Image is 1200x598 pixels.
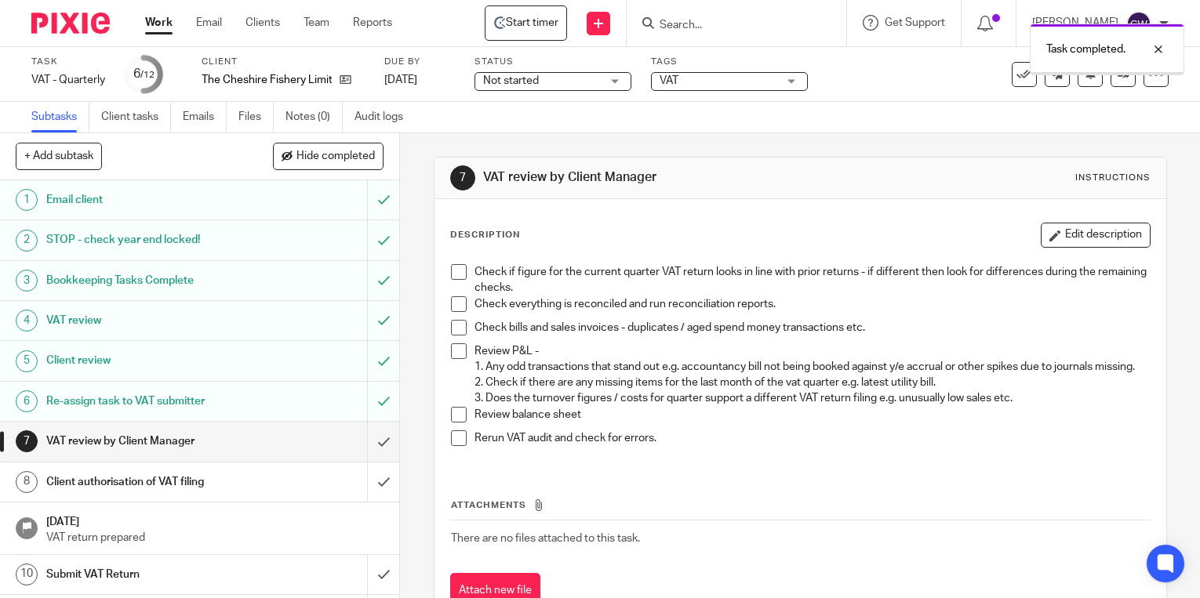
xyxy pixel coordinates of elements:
h1: VAT review [46,309,250,332]
a: The Cheshire Fishery Limited - VAT - Quarterly [485,5,567,41]
img: Pixie [31,13,110,34]
label: Due by [384,56,455,68]
p: 2. Check if there are any missing items for the last month of the vat quarter e.g. latest utility... [475,375,1150,390]
span: Hide completed [296,150,375,163]
div: 2 [16,230,38,252]
div: 7 [450,165,475,190]
span: There are no files attached to this task. [451,533,640,544]
label: Status [475,56,631,68]
h1: Client authorisation of VAT filing [46,470,250,494]
a: Audit logs [355,102,415,132]
p: Rerun VAT audit and check for errors. [475,430,1150,446]
h1: Bookkeeping Tasks Complete [46,269,250,292]
div: 5 [16,350,38,372]
p: Check bills and sales invoices - duplicates / aged spend money transactions etc. [475,320,1150,335]
h1: Email client [46,188,250,212]
div: 3 [16,270,38,292]
a: Emails [183,102,227,132]
button: Edit description [1041,223,1151,248]
p: 1. Any odd transactions that stand out e.g. accountancy bill not being booked against y/e accrual... [475,359,1150,375]
span: [DATE] [384,74,417,85]
div: 6 [16,390,38,412]
div: 10 [16,564,38,585]
label: Client [202,56,365,68]
a: Reports [353,15,392,31]
span: Not started [483,75,539,86]
div: 7 [16,430,38,452]
p: The Cheshire Fishery Limited [202,72,332,88]
h1: [DATE] [46,510,384,530]
p: Task completed. [1046,42,1125,57]
a: Subtasks [31,102,89,132]
a: Files [238,102,274,132]
p: Review P&L - [475,343,1150,359]
label: Task [31,56,105,68]
span: Attachments [451,501,526,509]
p: VAT return prepared [46,530,384,545]
button: + Add subtask [16,143,102,169]
div: 6 [133,65,155,83]
p: Review balance sheet [475,407,1150,422]
h1: Client review [46,349,250,372]
a: Clients [245,15,280,31]
h1: STOP - check year end locked! [46,228,250,252]
a: Client tasks [101,102,171,132]
div: 1 [16,189,38,211]
span: Start timer [506,15,558,31]
div: VAT - Quarterly [31,72,105,88]
img: svg%3E [1126,11,1151,36]
p: Check if figure for the current quarter VAT return looks in line with prior returns - if differen... [475,264,1150,296]
h1: Re-assign task to VAT submitter [46,390,250,413]
span: VAT [660,75,678,86]
a: Work [145,15,173,31]
a: Notes (0) [285,102,343,132]
div: Instructions [1075,172,1151,184]
a: Email [196,15,222,31]
small: /12 [140,71,155,79]
div: 8 [16,471,38,493]
h1: Submit VAT Return [46,563,250,586]
button: Hide completed [273,143,384,169]
h1: VAT review by Client Manager [483,169,834,186]
p: Description [450,229,520,241]
a: Team [304,15,329,31]
p: 3. Does the turnover figures / costs for quarter support a different VAT return filing e.g. unusu... [475,390,1150,406]
p: Check everything is reconciled and run reconciliation reports. [475,296,1150,312]
h1: VAT review by Client Manager [46,429,250,453]
div: 4 [16,310,38,332]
